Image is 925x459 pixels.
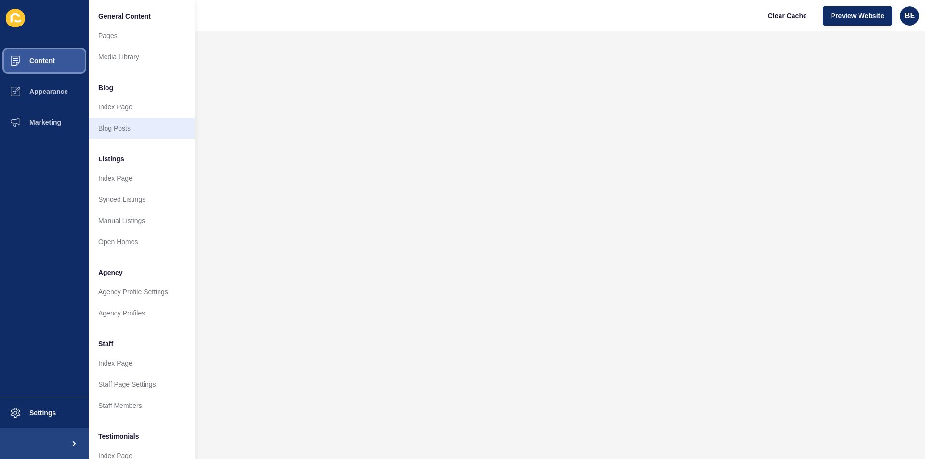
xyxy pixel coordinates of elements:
span: BE [904,11,915,21]
span: General Content [98,12,151,21]
a: Pages [89,25,195,46]
a: Index Page [89,353,195,374]
a: Agency Profile Settings [89,281,195,302]
a: Blog Posts [89,118,195,139]
a: Manual Listings [89,210,195,231]
a: Index Page [89,168,195,189]
button: Preview Website [823,6,892,26]
span: Clear Cache [768,11,807,21]
a: Staff Members [89,395,195,416]
span: Agency [98,268,123,277]
span: Blog [98,83,113,92]
a: Staff Page Settings [89,374,195,395]
span: Listings [98,154,124,164]
a: Synced Listings [89,189,195,210]
a: Index Page [89,96,195,118]
span: Testimonials [98,432,139,441]
button: Clear Cache [760,6,815,26]
span: Preview Website [831,11,884,21]
a: Media Library [89,46,195,67]
span: Staff [98,339,113,349]
a: Open Homes [89,231,195,252]
a: Agency Profiles [89,302,195,324]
